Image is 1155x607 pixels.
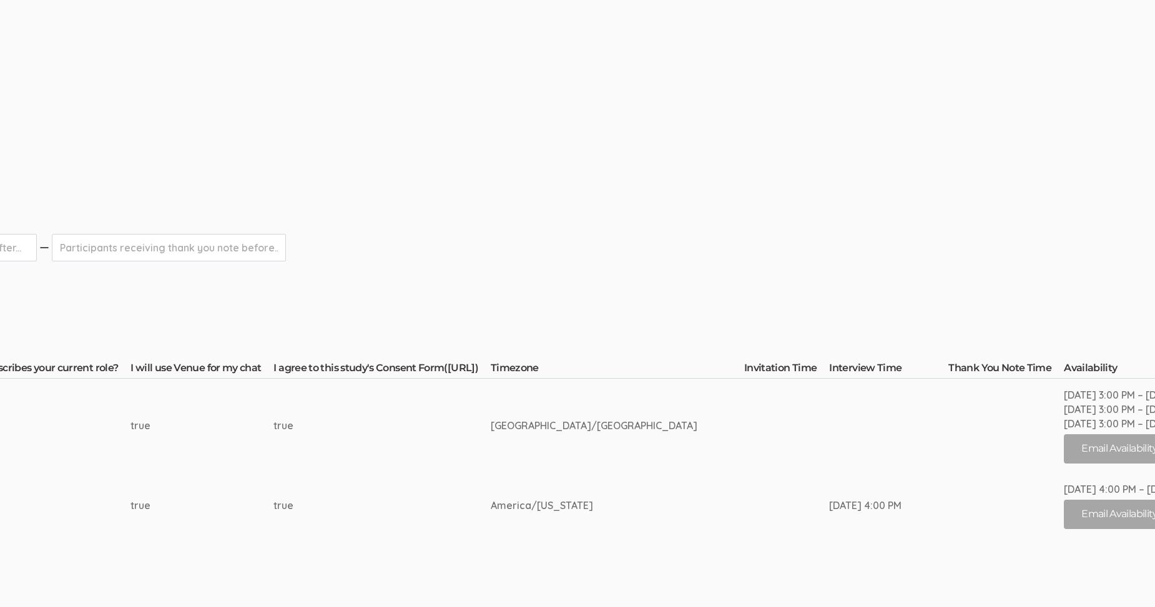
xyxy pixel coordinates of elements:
[1093,547,1155,607] iframe: Chat Widget
[273,498,443,513] div: true
[130,361,273,379] th: I will use Venue for my chat
[829,498,902,513] div: [DATE] 4:00 PM
[491,379,744,473] td: [GEOGRAPHIC_DATA]/[GEOGRAPHIC_DATA]
[273,419,443,433] div: true
[829,361,948,379] th: Interview Time
[38,234,51,261] img: dash.svg
[130,419,227,433] div: true
[273,361,490,379] th: I agree to this study's Consent Form([URL])
[744,361,829,379] th: Invitation Time
[130,498,227,513] div: true
[52,234,286,261] input: Participants receiving thank you note before...
[948,361,1064,379] th: Thank You Note Time
[491,361,744,379] th: Timezone
[491,473,744,538] td: America/[US_STATE]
